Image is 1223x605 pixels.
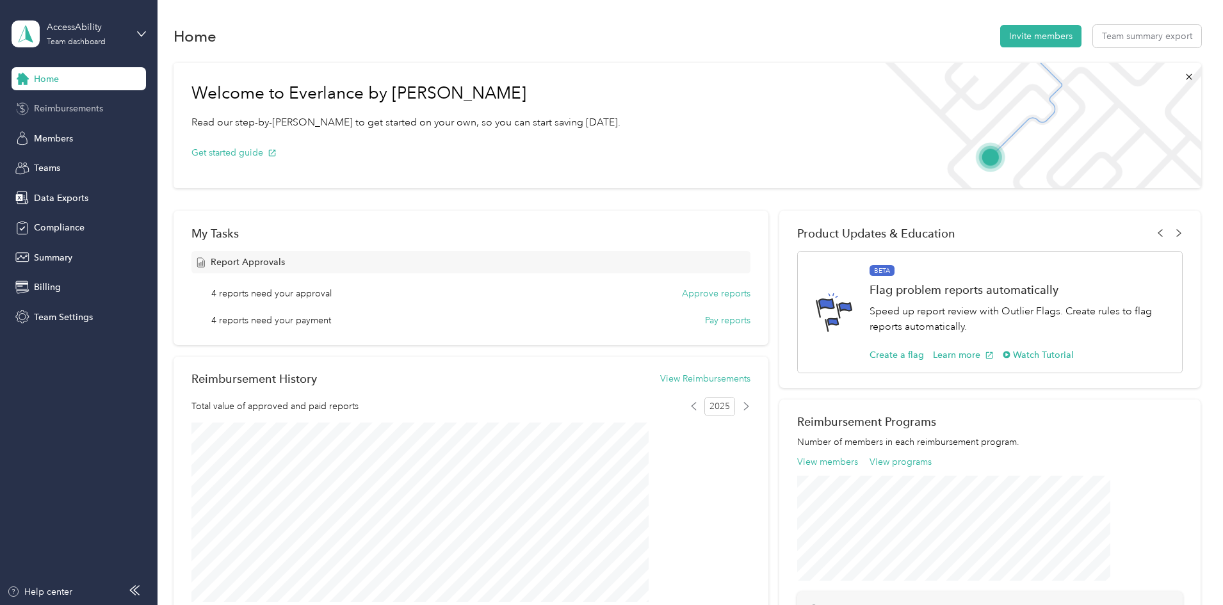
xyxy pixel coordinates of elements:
div: My Tasks [191,227,750,240]
button: View programs [870,455,932,469]
span: Home [34,72,59,86]
p: Number of members in each reimbursement program. [797,435,1183,449]
h1: Flag problem reports automatically [870,283,1169,296]
span: Report Approvals [211,255,285,269]
button: Invite members [1000,25,1081,47]
img: Welcome to everlance [872,63,1201,188]
p: Read our step-by-[PERSON_NAME] to get started on your own, so you can start saving [DATE]. [191,115,620,131]
span: Reimbursements [34,102,103,115]
span: 4 reports need your payment [211,314,331,327]
h1: Welcome to Everlance by [PERSON_NAME] [191,83,620,104]
button: Team summary export [1093,25,1201,47]
span: 2025 [704,397,735,416]
button: Approve reports [682,287,750,300]
button: Create a flag [870,348,924,362]
button: Pay reports [705,314,750,327]
span: Members [34,132,73,145]
span: BETA [870,265,895,277]
span: Teams [34,161,60,175]
button: Learn more [933,348,994,362]
p: Speed up report review with Outlier Flags. Create rules to flag reports automatically. [870,303,1169,335]
span: Compliance [34,221,85,234]
span: Summary [34,251,72,264]
span: 4 reports need your approval [211,287,332,300]
h2: Reimbursement History [191,372,317,385]
span: Total value of approved and paid reports [191,399,359,413]
span: Product Updates & Education [797,227,955,240]
button: Help center [7,585,72,599]
h2: Reimbursement Programs [797,415,1183,428]
button: View Reimbursements [660,372,750,385]
span: Data Exports [34,191,88,205]
span: Team Settings [34,311,93,324]
div: AccessAbility [47,20,127,34]
iframe: Everlance-gr Chat Button Frame [1151,533,1223,605]
h1: Home [174,29,216,43]
span: Billing [34,280,61,294]
div: Team dashboard [47,38,106,46]
button: View members [797,455,858,469]
button: Get started guide [191,146,277,159]
button: Watch Tutorial [1003,348,1074,362]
